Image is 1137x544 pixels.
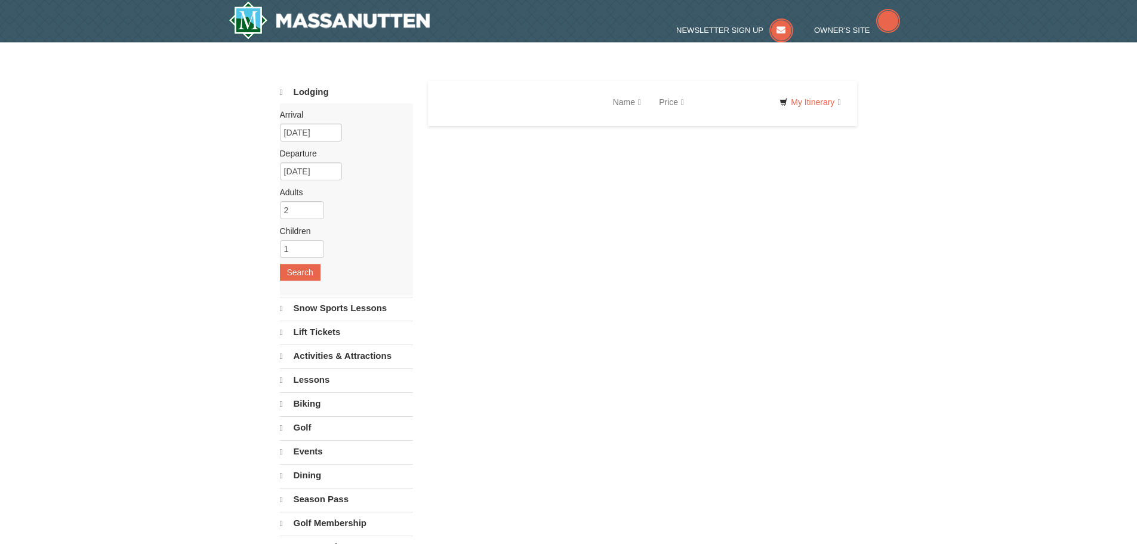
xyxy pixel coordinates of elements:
a: Price [650,90,693,114]
a: Name [604,90,650,114]
button: Search [280,264,321,281]
label: Departure [280,147,404,159]
span: Owner's Site [814,26,870,35]
label: Adults [280,186,404,198]
a: Massanutten Resort [229,1,430,39]
a: Dining [280,464,413,487]
a: Lift Tickets [280,321,413,343]
a: Lessons [280,368,413,391]
a: My Itinerary [772,93,848,111]
a: Newsletter Sign Up [676,26,793,35]
a: Snow Sports Lessons [280,297,413,319]
a: Lodging [280,81,413,103]
label: Children [280,225,404,237]
a: Activities & Attractions [280,345,413,367]
label: Arrival [280,109,404,121]
img: Massanutten Resort Logo [229,1,430,39]
span: Newsletter Sign Up [676,26,763,35]
a: Season Pass [280,488,413,511]
a: Biking [280,392,413,415]
a: Golf Membership [280,512,413,534]
a: Events [280,440,413,463]
a: Owner's Site [814,26,900,35]
a: Golf [280,416,413,439]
